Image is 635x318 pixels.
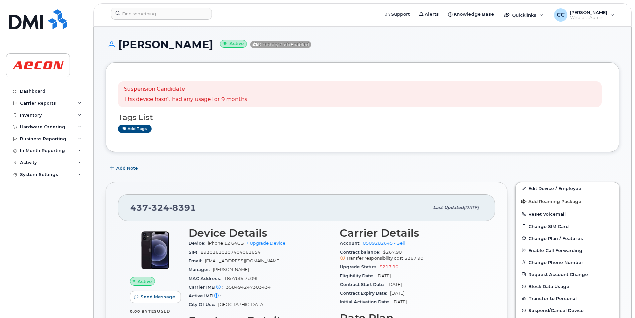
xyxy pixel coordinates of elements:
span: City Of Use [189,302,218,307]
span: Enable Call Forwarding [528,248,582,253]
span: [GEOGRAPHIC_DATA] [218,302,265,307]
span: [DATE] [392,299,407,304]
span: Contract balance [340,250,383,255]
span: — [224,293,228,298]
a: Add tags [118,125,152,133]
span: Directory Push Enabled [250,41,311,48]
span: 358494247303434 [226,285,271,290]
span: Change Plan / Features [528,236,583,241]
span: [EMAIL_ADDRESS][DOMAIN_NAME] [205,258,281,263]
span: 324 [148,203,169,213]
span: [DATE] [376,273,391,278]
p: Suspension Candidate [124,85,247,93]
span: Account [340,241,363,246]
span: 18e7b0c7c09f [224,276,258,281]
span: [DATE] [390,291,404,296]
h1: [PERSON_NAME] [106,39,619,50]
small: Active [220,40,247,48]
button: Reset Voicemail [516,208,619,220]
span: [DATE] [387,282,402,287]
span: Initial Activation Date [340,299,392,304]
h3: Device Details [189,227,332,239]
span: Eligibility Date [340,273,376,278]
span: Add Roaming Package [521,199,581,205]
span: Transfer responsibility cost [346,256,403,261]
span: Add Note [116,165,138,171]
span: MAC Address [189,276,224,281]
button: Suspend/Cancel Device [516,304,619,316]
button: Change Phone Number [516,256,619,268]
span: [DATE] [464,205,479,210]
span: $217.90 [379,264,398,269]
span: Suspend/Cancel Device [528,308,584,313]
a: Edit Device / Employee [516,182,619,194]
button: Transfer to Personal [516,292,619,304]
button: Change SIM Card [516,220,619,232]
p: This device hasn't had any usage for 9 months [124,96,247,103]
span: Manager [189,267,213,272]
button: Request Account Change [516,268,619,280]
button: Change Plan / Features [516,232,619,244]
span: $267.90 [404,256,423,261]
span: [PERSON_NAME] [213,267,249,272]
span: SIM [189,250,201,255]
span: 8391 [169,203,196,213]
span: 0.00 Bytes [130,309,157,314]
span: 437 [130,203,196,213]
span: Active IMEI [189,293,224,298]
h3: Tags List [118,113,607,122]
span: Upgrade Status [340,264,379,269]
img: iPhone_12.jpg [135,230,175,270]
span: Last updated [433,205,464,210]
button: Enable Call Forwarding [516,244,619,256]
span: iPhone 12 64GB [208,241,244,246]
span: Send Message [141,294,175,300]
button: Add Note [106,162,144,174]
button: Add Roaming Package [516,194,619,208]
span: Active [138,278,152,285]
span: Contract Expiry Date [340,291,390,296]
a: + Upgrade Device [247,241,286,246]
a: 0509282645 - Bell [363,241,405,246]
span: Contract Start Date [340,282,387,287]
span: Email [189,258,205,263]
span: used [157,309,170,314]
span: Carrier IMEI [189,285,226,290]
button: Send Message [130,291,181,303]
span: 89302610207404061654 [201,250,261,255]
button: Block Data Usage [516,280,619,292]
span: $267.90 [340,250,483,262]
h3: Carrier Details [340,227,483,239]
span: Device [189,241,208,246]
